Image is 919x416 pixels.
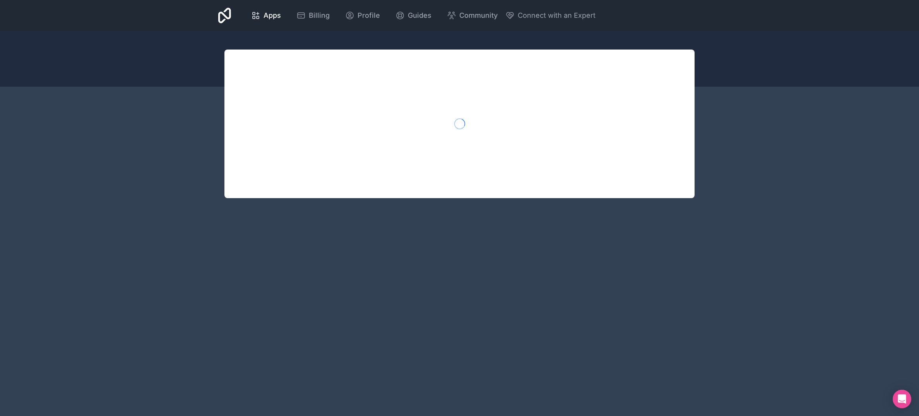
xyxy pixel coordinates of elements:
[389,7,438,24] a: Guides
[459,10,498,21] span: Community
[339,7,386,24] a: Profile
[290,7,336,24] a: Billing
[408,10,431,21] span: Guides
[505,10,596,21] button: Connect with an Expert
[245,7,287,24] a: Apps
[518,10,596,21] span: Connect with an Expert
[309,10,330,21] span: Billing
[358,10,380,21] span: Profile
[264,10,281,21] span: Apps
[893,390,911,408] div: Open Intercom Messenger
[441,7,504,24] a: Community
